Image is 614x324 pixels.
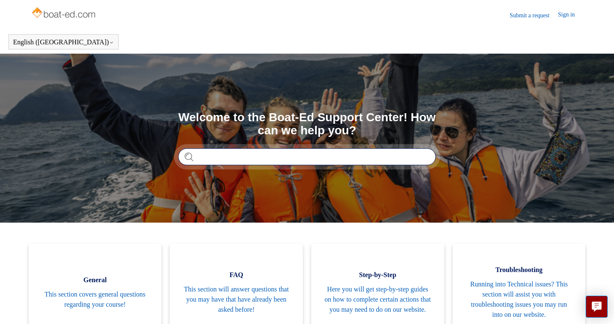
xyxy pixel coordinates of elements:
[182,284,290,315] span: This section will answer questions that you may have that have already been asked before!
[465,265,573,275] span: Troubleshooting
[41,289,149,310] span: This section covers general questions regarding your course!
[178,111,436,137] h1: Welcome to the Boat-Ed Support Center! How can we help you?
[182,270,290,280] span: FAQ
[465,279,573,320] span: Running into Technical issues? This section will assist you with troubleshooting issues you may r...
[586,296,608,318] button: Live chat
[13,38,114,46] button: English ([GEOGRAPHIC_DATA])
[324,270,432,280] span: Step-by-Step
[41,275,149,285] span: General
[178,148,436,165] input: Search
[324,284,432,315] span: Here you will get step-by-step guides on how to complete certain actions that you may need to do ...
[510,11,558,20] a: Submit a request
[31,5,98,22] img: Boat-Ed Help Center home page
[558,10,583,20] a: Sign in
